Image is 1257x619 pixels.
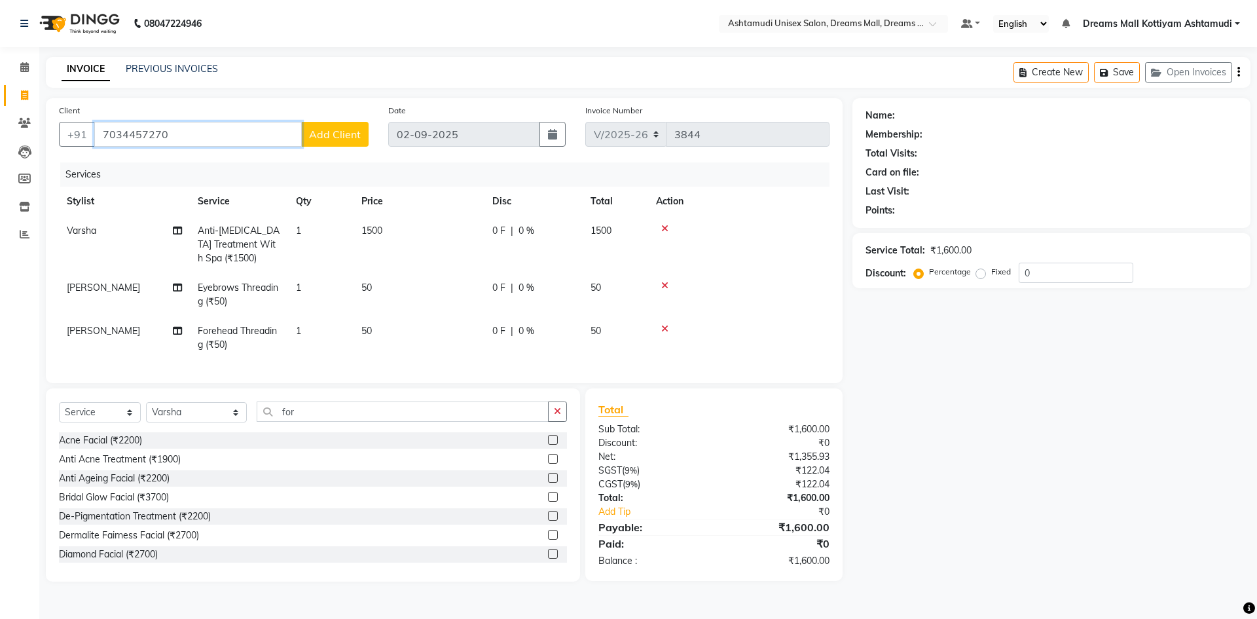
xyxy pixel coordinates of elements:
[59,510,211,523] div: De-Pigmentation Treatment (₹2200)
[59,122,96,147] button: +91
[59,491,169,504] div: Bridal Glow Facial (₹3700)
[309,128,361,141] span: Add Client
[589,450,714,464] div: Net:
[59,434,142,447] div: Acne Facial (₹2200)
[865,267,906,280] div: Discount:
[585,105,642,117] label: Invoice Number
[714,436,839,450] div: ₹0
[33,5,123,42] img: logo
[492,224,505,238] span: 0 F
[591,325,601,337] span: 50
[714,464,839,478] div: ₹122.04
[865,147,917,160] div: Total Visits:
[714,554,839,568] div: ₹1,600.00
[714,491,839,505] div: ₹1,600.00
[59,453,181,466] div: Anti Acne Treatment (₹1900)
[59,472,170,485] div: Anti Ageing Facial (₹2200)
[598,403,628,417] span: Total
[257,402,549,422] input: Search or Scan
[511,281,513,295] span: |
[59,187,190,216] th: Stylist
[484,187,583,216] th: Disc
[67,282,140,293] span: [PERSON_NAME]
[930,244,972,257] div: ₹1,600.00
[59,105,80,117] label: Client
[714,422,839,436] div: ₹1,600.00
[126,63,218,75] a: PREVIOUS INVOICES
[144,5,202,42] b: 08047224946
[589,519,714,535] div: Payable:
[59,529,199,542] div: Dermalite Fairness Facial (₹2700)
[67,325,140,337] span: [PERSON_NAME]
[1013,62,1089,83] button: Create New
[714,519,839,535] div: ₹1,600.00
[625,465,637,476] span: 9%
[62,58,110,81] a: INVOICE
[865,204,895,217] div: Points:
[519,224,534,238] span: 0 %
[929,266,971,278] label: Percentage
[714,450,839,464] div: ₹1,355.93
[589,436,714,450] div: Discount:
[361,225,382,236] span: 1500
[735,505,839,519] div: ₹0
[865,128,922,141] div: Membership:
[865,185,909,198] div: Last Visit:
[648,187,829,216] th: Action
[519,281,534,295] span: 0 %
[511,324,513,338] span: |
[388,105,406,117] label: Date
[59,548,158,561] div: Diamond Facial (₹2700)
[589,464,714,478] div: ( )
[361,282,372,293] span: 50
[598,478,623,490] span: CGST
[1083,17,1232,31] span: Dreams Mall Kottiyam Ashtamudi
[511,224,513,238] span: |
[583,187,648,216] th: Total
[94,122,302,147] input: Search by Name/Mobile/Email/Code
[1094,62,1140,83] button: Save
[296,225,301,236] span: 1
[301,122,369,147] button: Add Client
[625,479,638,489] span: 9%
[865,244,925,257] div: Service Total:
[198,282,278,307] span: Eyebrows Threading (₹50)
[865,109,895,122] div: Name:
[589,478,714,491] div: ( )
[198,225,280,264] span: Anti-[MEDICAL_DATA] Treatment With Spa (₹1500)
[354,187,484,216] th: Price
[60,162,839,187] div: Services
[589,422,714,436] div: Sub Total:
[865,166,919,179] div: Card on file:
[991,266,1011,278] label: Fixed
[288,187,354,216] th: Qty
[598,464,622,476] span: SGST
[589,536,714,552] div: Paid:
[714,478,839,491] div: ₹122.04
[589,505,735,519] a: Add Tip
[589,491,714,505] div: Total:
[190,187,288,216] th: Service
[296,282,301,293] span: 1
[519,324,534,338] span: 0 %
[591,282,601,293] span: 50
[361,325,372,337] span: 50
[492,281,505,295] span: 0 F
[67,225,96,236] span: Varsha
[1145,62,1232,83] button: Open Invoices
[714,536,839,552] div: ₹0
[589,554,714,568] div: Balance :
[591,225,611,236] span: 1500
[492,324,505,338] span: 0 F
[296,325,301,337] span: 1
[198,325,277,350] span: Forehead Threading (₹50)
